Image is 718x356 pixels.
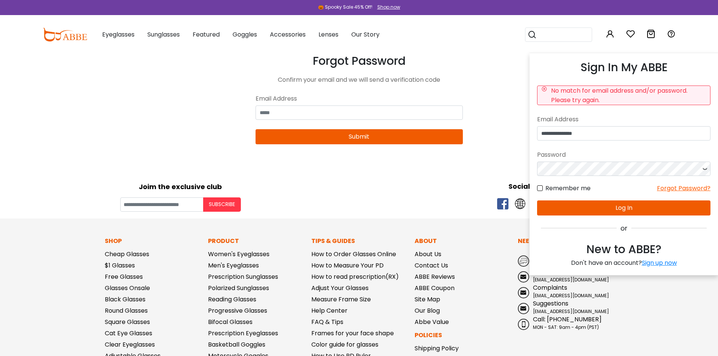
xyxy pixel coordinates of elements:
div: Socialize with us [363,181,713,191]
span: Lenses [318,30,338,39]
span: Call: [PHONE_NUMBER] [533,315,602,324]
a: Free Glasses [105,272,143,281]
a: Polarized Sunglasses [208,284,269,292]
a: Cheap Glasses [105,250,149,258]
a: FAQ & Tips [311,318,343,326]
a: Suggestions [EMAIL_ADDRESS][DOMAIN_NAME] [518,299,614,315]
a: Bifocal Glasses [208,318,253,326]
input: Your email [120,197,203,212]
a: Prescription Sunglasses [208,272,278,281]
a: Basketball Goggles [208,340,265,349]
a: Prescription Eyeglasses [208,329,278,338]
a: How to Order Glasses Online [311,250,396,258]
span: Sunglasses [147,30,180,39]
span: Featured [193,30,220,39]
span: Our Story [351,30,380,39]
button: Submit [256,129,463,144]
div: New to ABBE? [537,241,710,258]
div: Email Address [256,92,463,105]
a: Complaints [EMAIL_ADDRESS][DOMAIN_NAME] [518,283,614,299]
div: 🎃 Spooky Sale 45% Off! [318,4,372,11]
p: Tips & Guides [311,237,407,246]
a: About Us [415,250,441,258]
div: Joim the exclusive club [6,180,355,192]
a: Call: [PHONE_NUMBER] MON - SAT: 9am - 4pm (PST) [518,315,614,331]
a: Frames for your face shape [311,329,394,338]
a: Site Map [415,295,440,304]
div: Forgot Password? [657,183,710,193]
button: Subscribe [203,197,241,212]
a: Men's Eyeglasses [208,261,259,270]
div: Shop now [377,4,400,11]
label: Remember me [537,183,591,193]
a: Sign up now [642,258,677,267]
a: Contact Us [415,261,448,270]
a: How to Measure Your PD [311,261,384,270]
a: Round Glasses [105,306,148,315]
a: Square Glasses [105,318,150,326]
span: Suggestions [533,299,568,308]
img: abbeglasses.com [43,28,87,41]
h3: Sign In My ABBE [537,61,710,74]
a: Progressive Glasses [208,306,267,315]
a: Abbe Value [415,318,449,326]
div: Password [537,148,710,162]
a: Live chat MON - SAT: 9am - 7pm (PST) [518,252,614,267]
p: Shop [105,237,201,246]
a: Women's Eyeglasses [208,250,269,258]
a: Help Center [311,306,348,315]
p: Policies [415,331,510,340]
span: [EMAIL_ADDRESS][DOMAIN_NAME] [533,277,609,283]
button: Log In [537,200,710,215]
span: [EMAIL_ADDRESS][DOMAIN_NAME] [533,308,609,315]
a: Reading Glasses [208,295,256,304]
a: $1 Glasses [105,261,135,270]
div: Confirm your email and we will send a verification code [256,75,463,84]
p: Product [208,237,304,246]
div: or [537,223,710,233]
p: Need Help? [518,237,614,246]
a: Glasses Onsale [105,284,150,292]
a: Cat Eye Glasses [105,329,152,338]
h3: Forgot Password [256,54,463,68]
a: Shop now [374,4,400,10]
div: No match for email address and/or password. Please try again. [551,86,706,105]
a: Clear Eyeglasses [105,340,155,349]
a: Measure Frame Size [311,295,371,304]
span: facebook [497,198,508,209]
a: ABBE Coupon [415,284,455,292]
p: About [415,237,510,246]
a: Black Glasses [105,295,145,304]
a: How to read prescription(RX) [311,272,399,281]
a: Adjust Your Glasses [311,284,369,292]
span: Goggles [233,30,257,39]
div: Email Address [537,113,710,126]
span: [EMAIL_ADDRESS][DOMAIN_NAME] [533,292,609,299]
span: Complaints [533,283,567,292]
span: MON - SAT: 9am - 4pm (PST) [533,324,599,330]
span: Accessories [270,30,306,39]
a: Our Blog [415,306,440,315]
span: Eyeglasses [102,30,135,39]
a: Customer Service Department [EMAIL_ADDRESS][DOMAIN_NAME] [518,267,614,283]
a: Shipping Policy [415,344,459,353]
a: Color guide for glasses [311,340,378,349]
div: Don't have an account? [537,258,710,267]
a: ABBE Reviews [415,272,455,281]
span: twitter [514,198,526,209]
